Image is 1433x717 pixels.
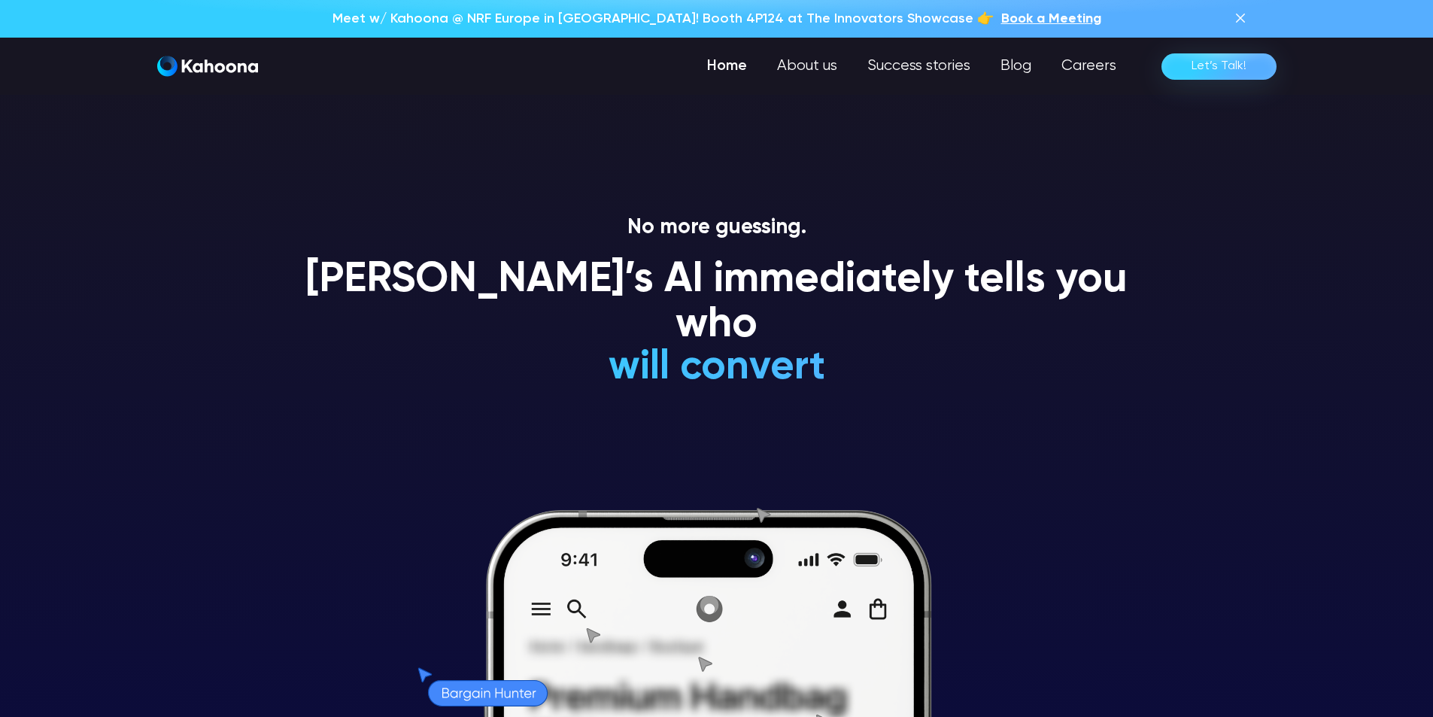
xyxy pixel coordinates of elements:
p: Meet w/ Kahoona @ NRF Europe in [GEOGRAPHIC_DATA]! Booth 4P124 at The Innovators Showcase 👉 [332,9,994,29]
div: Let’s Talk! [1192,54,1246,78]
p: No more guessing. [288,215,1146,241]
a: Success stories [852,51,985,81]
a: About us [762,51,852,81]
a: Blog [985,51,1046,81]
span: Book a Meeting [1001,12,1101,26]
a: Careers [1046,51,1131,81]
h1: will convert [495,345,938,390]
a: Let’s Talk! [1161,53,1277,80]
h1: [PERSON_NAME]’s AI immediately tells you who [288,258,1146,348]
a: Book a Meeting [1001,9,1101,29]
a: Home [692,51,762,81]
a: home [157,56,258,77]
img: Kahoona logo white [157,56,258,77]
